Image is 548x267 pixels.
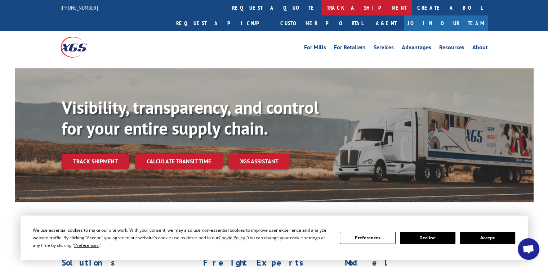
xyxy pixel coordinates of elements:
a: [PHONE_NUMBER] [61,4,98,11]
a: Advantages [402,45,431,53]
button: Preferences [340,232,395,244]
span: Cookie Policy [219,235,245,241]
a: Join Our Team [404,15,488,31]
div: We use essential cookies to make our site work. With your consent, we may also use non-essential ... [33,226,331,249]
button: Accept [460,232,515,244]
a: Track shipment [62,154,129,169]
a: Customer Portal [275,15,369,31]
a: Services [374,45,394,53]
b: Visibility, transparency, and control for your entire supply chain. [62,96,319,139]
a: Resources [439,45,464,53]
a: About [472,45,488,53]
a: Agent [369,15,404,31]
a: For Mills [304,45,326,53]
a: Request a pickup [171,15,275,31]
span: Preferences [74,242,99,248]
a: For Retailers [334,45,366,53]
a: XGS ASSISTANT [228,154,290,169]
a: Calculate transit time [135,154,223,169]
div: Open chat [518,238,539,260]
div: Cookie Consent Prompt [21,216,528,260]
button: Decline [400,232,455,244]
